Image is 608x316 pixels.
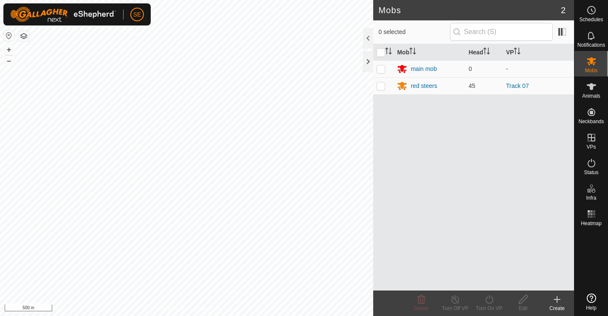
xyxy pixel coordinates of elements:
[4,56,14,66] button: –
[582,93,600,99] span: Animals
[409,49,416,56] p-sorticon: Activate to sort
[586,195,596,200] span: Infra
[585,68,597,73] span: Mobs
[195,305,220,313] a: Contact Us
[577,42,605,48] span: Notifications
[385,49,392,56] p-sorticon: Activate to sort
[411,65,436,73] div: main mob
[153,305,185,313] a: Privacy Policy
[438,305,472,312] div: Turn Off VP
[469,65,472,72] span: 0
[450,23,553,41] input: Search (S)
[581,221,602,226] span: Heatmap
[503,60,574,77] td: -
[586,144,596,150] span: VPs
[578,119,604,124] span: Neckbands
[586,305,597,310] span: Help
[465,44,503,61] th: Head
[19,31,29,41] button: Map Layers
[469,82,476,89] span: 45
[506,82,529,89] a: Track 07
[10,7,116,22] img: Gallagher Logo
[483,49,490,56] p-sorticon: Activate to sort
[503,44,574,61] th: VP
[414,305,429,311] span: Delete
[584,170,598,175] span: Status
[514,49,521,56] p-sorticon: Activate to sort
[4,45,14,55] button: +
[540,305,574,312] div: Create
[133,10,141,19] span: SE
[579,17,603,22] span: Schedules
[378,28,450,37] span: 0 selected
[506,305,540,312] div: Edit
[394,44,465,61] th: Mob
[411,82,437,90] div: red steers
[378,5,560,15] h2: Mobs
[4,31,14,41] button: Reset Map
[574,290,608,314] a: Help
[561,4,566,17] span: 2
[472,305,506,312] div: Turn On VP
